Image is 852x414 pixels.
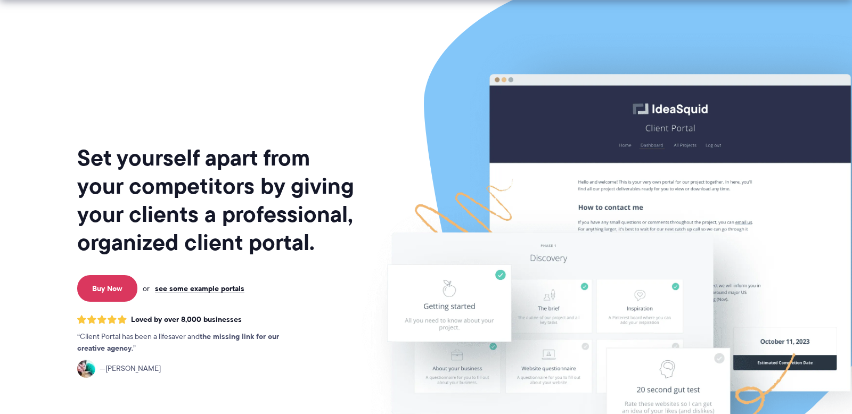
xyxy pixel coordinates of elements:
a: see some example portals [155,284,244,293]
h1: Set yourself apart from your competitors by giving your clients a professional, organized client ... [77,144,356,256]
span: [PERSON_NAME] [100,363,161,375]
span: or [143,284,150,293]
strong: the missing link for our creative agency [77,330,279,354]
p: Client Portal has been a lifesaver and . [77,331,301,354]
a: Buy Now [77,275,137,302]
span: Loved by over 8,000 businesses [131,315,242,324]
